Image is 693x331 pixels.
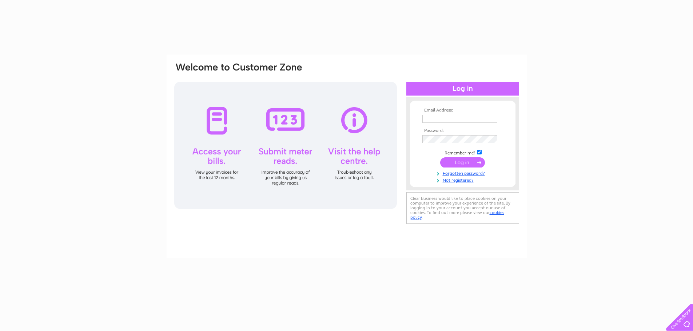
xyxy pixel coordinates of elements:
input: Submit [440,157,485,167]
a: Forgotten password? [422,169,505,176]
div: Clear Business would like to place cookies on your computer to improve your experience of the sit... [406,192,519,224]
td: Remember me? [421,149,505,156]
th: Password: [421,128,505,133]
th: Email Address: [421,108,505,113]
a: cookies policy [410,210,504,220]
a: Not registered? [422,176,505,183]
